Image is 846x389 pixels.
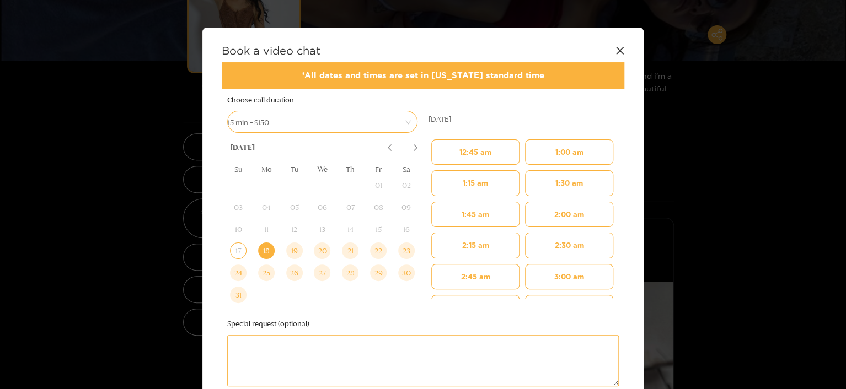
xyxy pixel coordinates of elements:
[370,264,387,281] div: 29
[258,242,275,259] div: 18
[365,164,393,174] th: Fr
[342,242,358,259] div: 21
[525,202,613,227] button: 2:00 am
[224,164,253,174] th: Su
[253,240,281,262] td: 2025-08-18
[314,264,330,281] div: 27
[398,264,415,281] div: 30
[308,262,336,284] td: 2025-08-27
[525,139,613,165] button: 1:00 am
[336,240,365,262] td: 2025-08-21
[336,164,365,174] th: Th
[342,264,358,281] div: 28
[525,170,613,196] button: 1:30 am
[365,240,393,262] td: 2025-08-22
[525,233,613,258] button: 2:30 am
[392,164,420,174] th: Sa
[280,262,308,284] td: 2025-08-26
[429,114,622,125] div: [DATE]
[302,71,544,80] span: *All dates and times are set in [US_STATE] standard time
[431,170,520,196] button: 1:15 am
[392,262,420,284] td: 2025-08-30
[227,94,294,105] label: Choose call duration
[224,262,253,284] td: 2025-08-24
[525,295,613,320] button: 3:30 am
[280,164,308,174] th: Tu
[230,264,247,281] div: 24
[431,233,520,258] button: 2:15 am
[314,242,330,259] div: 20
[222,44,320,57] strong: Book a video chat
[230,287,247,303] div: 31
[308,164,336,174] th: We
[525,264,613,289] button: 3:00 am
[253,164,281,174] th: Mo
[227,318,309,329] label: Special request (optional)
[431,139,520,165] button: 12:45 am
[253,262,281,284] td: 2025-08-25
[224,284,253,306] td: 2025-08-31
[398,242,415,259] div: 23
[228,114,417,129] span: 15 min - $150
[431,202,520,227] button: 1:45 am
[286,242,303,259] div: 19
[370,242,387,259] div: 22
[392,240,420,262] td: 2025-08-23
[258,264,275,281] div: 25
[431,295,520,320] button: 3:15 am
[336,262,365,284] td: 2025-08-28
[431,264,520,289] button: 2:45 am
[365,262,393,284] td: 2025-08-29
[230,142,255,153] div: [DATE]
[280,240,308,262] td: 2025-08-19
[286,264,303,281] div: 26
[308,240,336,262] td: 2025-08-20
